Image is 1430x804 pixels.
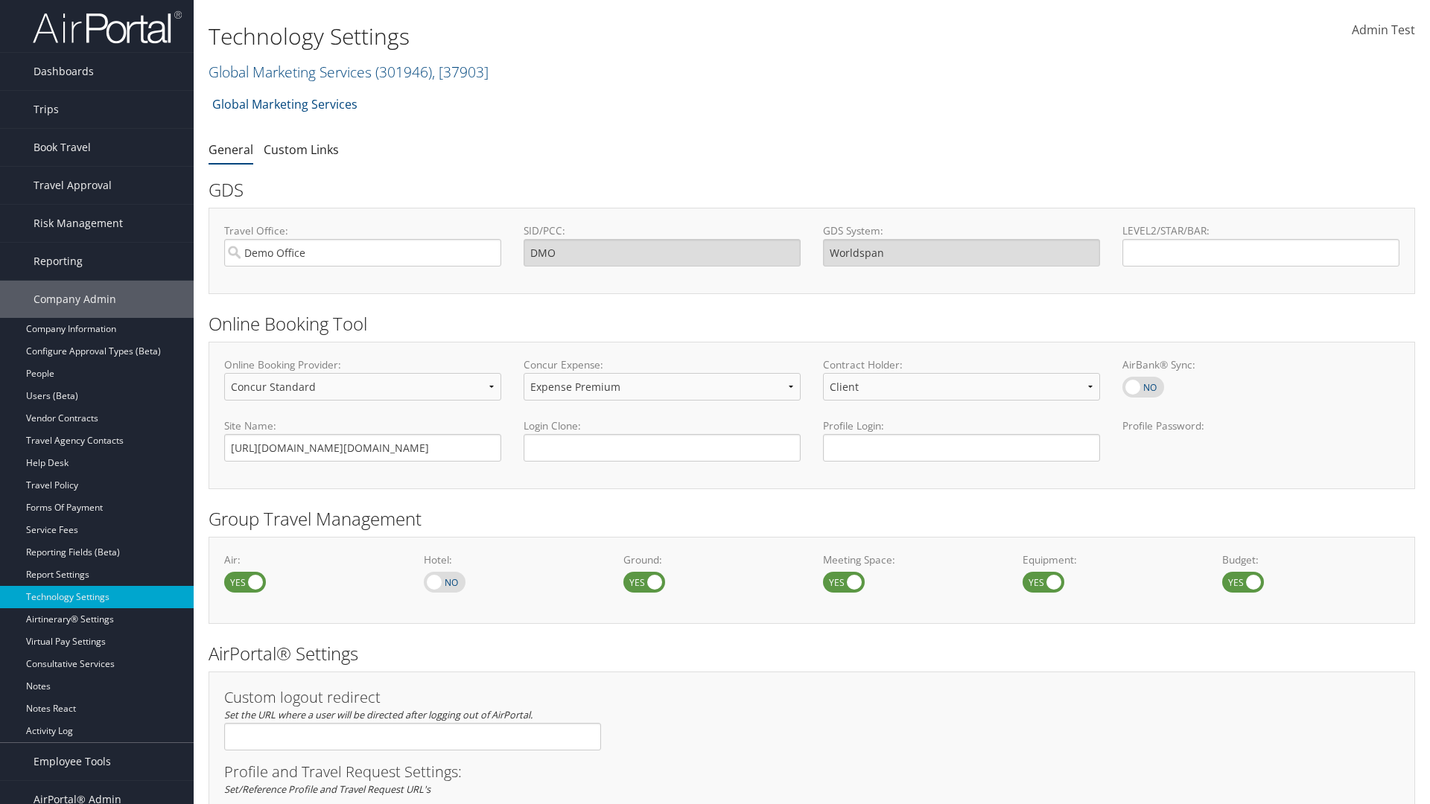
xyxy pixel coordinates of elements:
label: Ground: [623,552,801,567]
a: Admin Test [1352,7,1415,54]
span: ( 301946 ) [375,62,432,82]
label: SID/PCC: [524,223,801,238]
label: Site Name: [224,418,501,433]
span: , [ 37903 ] [432,62,489,82]
h3: Profile and Travel Request Settings: [224,765,1399,779]
span: Company Admin [34,281,116,318]
label: Contract Holder: [823,357,1100,372]
label: Profile Login: [823,418,1100,461]
span: Travel Approval [34,167,112,204]
label: Meeting Space: [823,552,1000,567]
label: Air: [224,552,401,567]
span: Trips [34,91,59,128]
label: Online Booking Provider: [224,357,501,372]
label: AirBank® Sync [1122,377,1164,398]
h2: AirPortal® Settings [209,641,1415,666]
label: AirBank® Sync: [1122,357,1399,372]
a: General [209,141,253,158]
a: Global Marketing Services [209,62,489,82]
label: Concur Expense: [524,357,801,372]
span: Admin Test [1352,22,1415,38]
span: Dashboards [34,53,94,90]
label: GDS System: [823,223,1100,238]
img: airportal-logo.png [33,10,182,45]
a: Global Marketing Services [212,89,357,119]
h3: Custom logout redirect [224,690,601,705]
span: Employee Tools [34,743,111,780]
span: Risk Management [34,205,123,242]
h2: Group Travel Management [209,506,1415,532]
label: Login Clone: [524,418,801,433]
label: Profile Password: [1122,418,1399,461]
label: LEVEL2/STAR/BAR: [1122,223,1399,238]
em: Set the URL where a user will be directed after logging out of AirPortal. [224,708,533,721]
h2: Online Booking Tool [209,311,1415,336]
h2: GDS [209,177,1404,202]
label: Travel Office: [224,223,501,238]
span: Reporting [34,243,83,280]
h1: Technology Settings [209,21,1013,52]
label: Hotel: [424,552,601,567]
span: Book Travel [34,129,91,166]
a: Custom Links [264,141,339,158]
em: Set/Reference Profile and Travel Request URL's [224,782,430,796]
label: Equipment: [1023,552,1200,567]
label: Budget: [1222,552,1399,567]
input: Profile Login: [823,434,1100,462]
